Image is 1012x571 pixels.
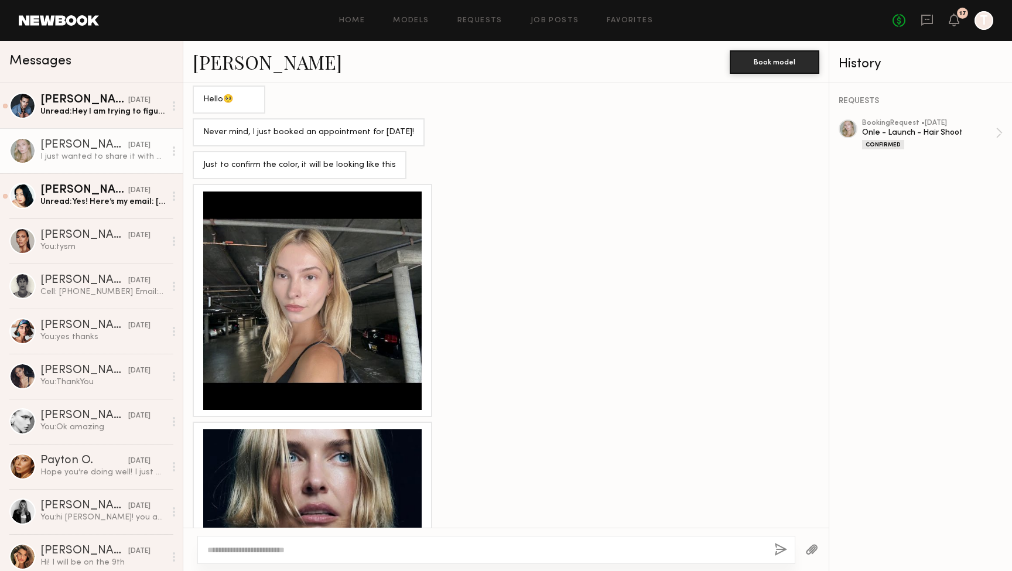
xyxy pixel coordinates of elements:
div: REQUESTS [839,97,1003,105]
div: [DATE] [128,456,151,467]
div: You: yes thanks [40,331,165,343]
div: [DATE] [128,546,151,557]
div: Cell: [PHONE_NUMBER] Email: [EMAIL_ADDRESS][DOMAIN_NAME] [40,286,165,298]
div: Unread: Hey I am trying to figure out my schedule for [DATE] currently.. you wouldn’t happen to k... [40,106,165,117]
a: T [975,11,993,30]
div: [PERSON_NAME] [40,275,128,286]
a: Requests [457,17,502,25]
div: Unread: Yes! Here’s my email: [EMAIL_ADDRESS][DOMAIN_NAME] and my number is [PHONE_NUMBER] [40,196,165,207]
div: You: tysm [40,241,165,252]
div: [PERSON_NAME] [40,320,128,331]
a: Job Posts [531,17,579,25]
div: [DATE] [128,365,151,377]
div: You: Ok amazing [40,422,165,433]
div: booking Request • [DATE] [862,119,996,127]
div: [PERSON_NAME] [40,230,128,241]
div: [PERSON_NAME] [40,365,128,377]
div: [PERSON_NAME] [40,139,128,151]
div: I just wanted to share it with you prior to my appointment so there is no misunderstandings regar... [40,151,165,162]
a: bookingRequest •[DATE]Onle - Launch - Hair ShootConfirmed [862,119,1003,149]
div: [DATE] [128,185,151,196]
div: [PERSON_NAME] [40,545,128,557]
div: Payton O. [40,455,128,467]
div: Onle - Launch - Hair Shoot [862,127,996,138]
div: Hi! I will be on the 9th [40,557,165,568]
div: [PERSON_NAME] [40,94,128,106]
a: [PERSON_NAME] [193,49,342,74]
a: Book model [730,56,819,66]
div: History [839,57,1003,71]
div: [PERSON_NAME] [40,410,128,422]
div: [DATE] [128,140,151,151]
div: [DATE] [128,275,151,286]
span: Messages [9,54,71,68]
a: Favorites [607,17,653,25]
div: Hello🥺 [203,93,255,107]
div: You: ThankYou [40,377,165,388]
div: [PERSON_NAME] [40,184,128,196]
div: You: hi [PERSON_NAME]! you are one of three final candidates for our job next week, but can we ge... [40,512,165,523]
button: Book model [730,50,819,74]
div: Confirmed [862,140,904,149]
div: Hope you’re doing well! I just wanted to check in to see if you have an idea of when confirmation... [40,467,165,478]
div: [DATE] [128,320,151,331]
a: Models [393,17,429,25]
div: 17 [959,11,966,17]
a: Home [339,17,365,25]
div: [DATE] [128,230,151,241]
div: Just to confirm the color, it will be looking like this [203,159,396,172]
div: [DATE] [128,411,151,422]
div: Never mind, I just booked an appointment for [DATE]! [203,126,414,139]
div: [DATE] [128,95,151,106]
div: [PERSON_NAME] [40,500,128,512]
div: [DATE] [128,501,151,512]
